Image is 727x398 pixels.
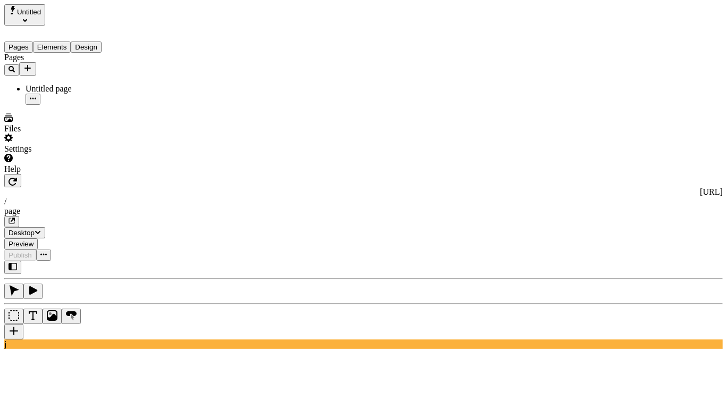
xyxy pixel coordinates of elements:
[26,84,132,94] div: Untitled page
[62,309,81,324] button: Button
[4,42,33,53] button: Pages
[4,206,723,216] div: page
[4,124,132,134] div: Files
[4,187,723,197] div: [URL]
[4,4,45,26] button: Select site
[4,164,132,174] div: Help
[71,42,102,53] button: Design
[19,62,36,76] button: Add new
[4,227,45,238] button: Desktop
[4,53,132,62] div: Pages
[4,144,132,154] div: Settings
[4,309,23,324] button: Box
[33,42,71,53] button: Elements
[4,250,36,261] button: Publish
[4,197,723,206] div: /
[23,309,43,324] button: Text
[17,8,41,16] span: Untitled
[4,339,723,349] div: j
[43,309,62,324] button: Image
[9,240,34,248] span: Preview
[9,229,35,237] span: Desktop
[9,251,32,259] span: Publish
[4,238,38,250] button: Preview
